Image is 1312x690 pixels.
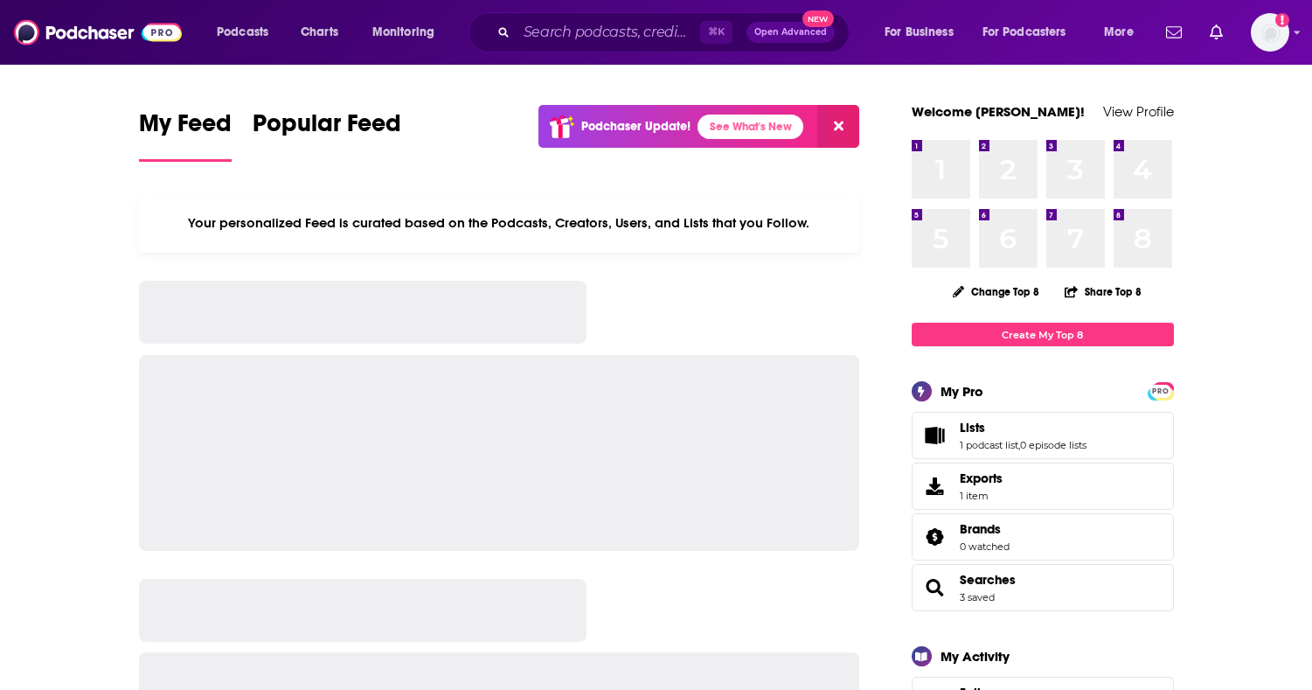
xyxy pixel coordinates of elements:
[960,470,1003,486] span: Exports
[912,323,1174,346] a: Create My Top 8
[982,20,1066,45] span: For Podcasters
[960,521,1001,537] span: Brands
[960,439,1018,451] a: 1 podcast list
[918,575,953,600] a: Searches
[1251,13,1289,52] span: Logged in as melrosepr
[485,12,866,52] div: Search podcasts, credits, & more...
[960,591,995,603] a: 3 saved
[1150,384,1171,397] a: PRO
[746,22,835,43] button: Open AdvancedNew
[754,28,827,37] span: Open Advanced
[918,525,953,549] a: Brands
[1020,439,1086,451] a: 0 episode lists
[912,412,1174,459] span: Lists
[971,18,1092,46] button: open menu
[205,18,291,46] button: open menu
[1150,385,1171,398] span: PRO
[581,119,691,134] p: Podchaser Update!
[14,16,182,49] img: Podchaser - Follow, Share and Rate Podcasts
[372,20,434,45] span: Monitoring
[139,108,232,149] span: My Feed
[960,420,1086,436] a: Lists
[960,521,1010,537] a: Brands
[942,281,1051,303] button: Change Top 8
[941,383,983,400] div: My Pro
[253,108,401,149] span: Popular Feed
[885,20,954,45] span: For Business
[139,108,232,162] a: My Feed
[698,115,803,139] a: See What's New
[960,420,985,436] span: Lists
[918,474,953,498] span: Exports
[1203,17,1230,47] a: Show notifications dropdown
[139,193,860,253] div: Your personalized Feed is curated based on the Podcasts, Creators, Users, and Lists that you Follow.
[289,18,349,46] a: Charts
[700,21,732,44] span: ⌘ K
[912,463,1174,510] a: Exports
[941,648,1010,665] div: My Activity
[1251,13,1289,52] img: User Profile
[1103,103,1174,120] a: View Profile
[301,20,338,45] span: Charts
[217,20,268,45] span: Podcasts
[912,103,1085,120] a: Welcome [PERSON_NAME]!
[960,572,1016,588] a: Searches
[1018,439,1020,451] span: ,
[1064,275,1142,309] button: Share Top 8
[1251,13,1289,52] button: Show profile menu
[960,490,1003,502] span: 1 item
[1104,20,1134,45] span: More
[517,18,700,46] input: Search podcasts, credits, & more...
[1275,13,1289,27] svg: Add a profile image
[918,423,953,448] a: Lists
[912,564,1174,611] span: Searches
[912,513,1174,561] span: Brands
[872,18,975,46] button: open menu
[802,10,834,27] span: New
[960,540,1010,553] a: 0 watched
[1159,17,1189,47] a: Show notifications dropdown
[1092,18,1156,46] button: open menu
[253,108,401,162] a: Popular Feed
[360,18,457,46] button: open menu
